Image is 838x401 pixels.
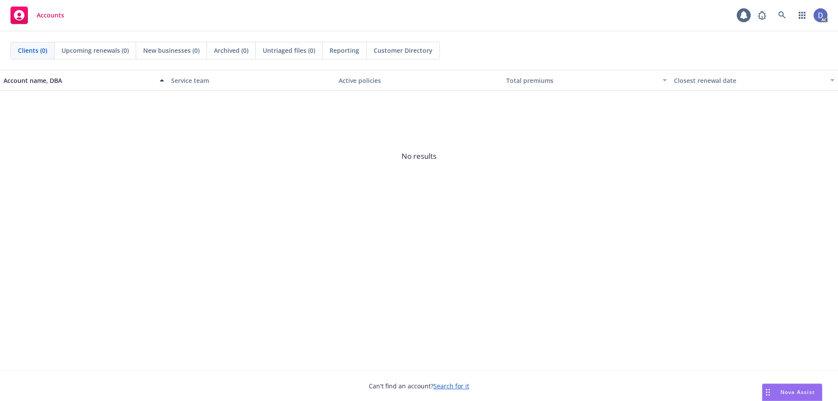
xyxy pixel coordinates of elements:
span: Untriaged files (0) [263,46,315,55]
span: Accounts [37,12,64,19]
a: Search [773,7,791,24]
div: Service team [171,76,332,85]
button: Closest renewal date [670,70,838,91]
a: Accounts [7,3,68,27]
img: photo [814,8,828,22]
button: Nova Assist [762,384,822,401]
span: Customer Directory [374,46,433,55]
span: Clients (0) [18,46,47,55]
button: Service team [168,70,335,91]
span: Nova Assist [780,388,815,396]
div: Active policies [339,76,499,85]
div: Total premiums [506,76,657,85]
span: Reporting [330,46,359,55]
a: Switch app [793,7,811,24]
button: Active policies [335,70,503,91]
div: Drag to move [762,384,773,401]
a: Report a Bug [753,7,771,24]
span: Can't find an account? [369,381,469,391]
div: Closest renewal date [674,76,825,85]
div: Account name, DBA [3,76,155,85]
span: Archived (0) [214,46,248,55]
span: New businesses (0) [143,46,199,55]
a: Search for it [433,382,469,390]
span: Upcoming renewals (0) [62,46,129,55]
button: Total premiums [503,70,670,91]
